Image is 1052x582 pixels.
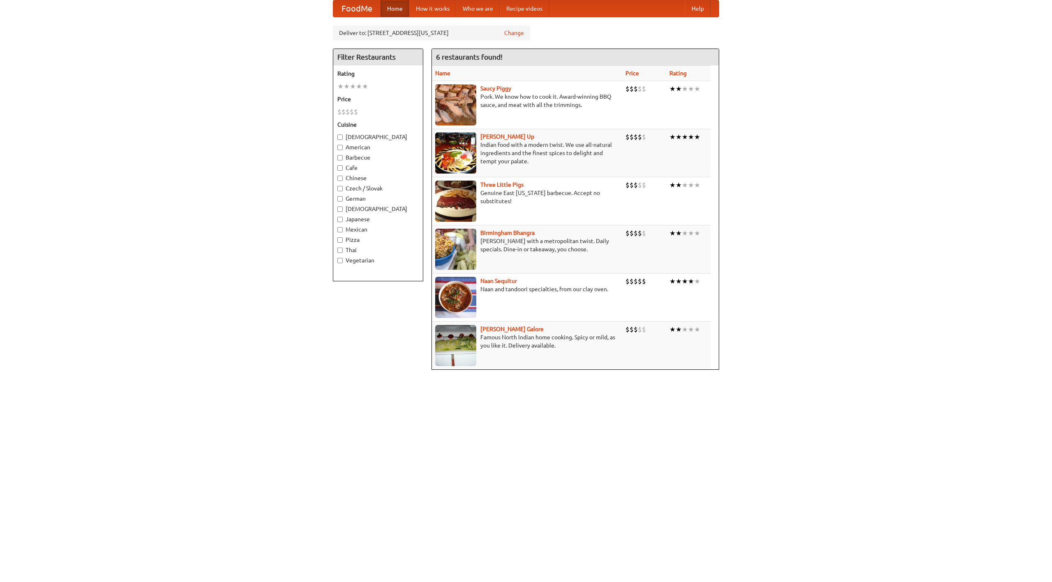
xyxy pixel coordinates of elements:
[694,181,700,190] li: ★
[435,70,450,77] a: Name
[435,141,619,165] p: Indian food with a modern twist. We use all-natural ingredients and the finest spices to delight ...
[625,277,630,286] li: $
[688,132,694,141] li: ★
[694,132,700,141] li: ★
[337,237,343,243] input: Pizza
[381,0,409,17] a: Home
[435,285,619,293] p: Naan and tandoori specialties, from our clay oven.
[676,325,682,334] li: ★
[669,229,676,238] li: ★
[337,143,419,151] label: American
[333,49,423,65] h4: Filter Restaurants
[480,85,511,92] a: Saucy Piggy
[688,229,694,238] li: ★
[682,325,688,334] li: ★
[337,206,343,212] input: [DEMOGRAPHIC_DATA]
[669,132,676,141] li: ★
[337,217,343,222] input: Japanese
[688,325,694,334] li: ★
[354,107,358,116] li: $
[638,229,642,238] li: $
[362,82,368,91] li: ★
[337,248,343,253] input: Thai
[682,277,688,286] li: ★
[669,325,676,334] li: ★
[341,107,346,116] li: $
[337,133,419,141] label: [DEMOGRAPHIC_DATA]
[337,215,419,223] label: Japanese
[676,181,682,190] li: ★
[435,93,619,109] p: Pork. We know how to cook it. Award-winning BBQ sauce, and meat with all the trimmings.
[642,277,646,286] li: $
[638,84,642,93] li: $
[634,325,638,334] li: $
[688,277,694,286] li: ★
[676,277,682,286] li: ★
[435,277,476,318] img: naansequitur.jpg
[638,181,642,190] li: $
[625,325,630,334] li: $
[625,70,639,77] a: Price
[682,132,688,141] li: ★
[435,325,476,366] img: currygalore.jpg
[337,227,343,232] input: Mexican
[638,132,642,141] li: $
[625,84,630,93] li: $
[337,236,419,244] label: Pizza
[625,132,630,141] li: $
[630,84,634,93] li: $
[337,195,419,203] label: German
[337,176,343,181] input: Chinese
[625,229,630,238] li: $
[638,325,642,334] li: $
[435,189,619,205] p: Genuine East [US_STATE] barbecue. Accept no substitutes!
[337,205,419,213] label: [DEMOGRAPHIC_DATA]
[694,84,700,93] li: ★
[634,181,638,190] li: $
[480,278,517,284] a: Naan Sequitur
[638,277,642,286] li: $
[630,181,634,190] li: $
[676,229,682,238] li: ★
[634,229,638,238] li: $
[642,325,646,334] li: $
[669,181,676,190] li: ★
[346,107,350,116] li: $
[337,145,343,150] input: American
[685,0,711,17] a: Help
[669,70,687,77] a: Rating
[676,132,682,141] li: ★
[337,165,343,171] input: Cafe
[642,132,646,141] li: $
[480,133,534,140] a: [PERSON_NAME] Up
[630,132,634,141] li: $
[435,132,476,174] img: curryup.jpg
[436,53,503,61] ng-pluralize: 6 restaurants found!
[669,277,676,286] li: ★
[634,132,638,141] li: $
[337,70,419,78] h5: Rating
[642,84,646,93] li: $
[435,181,476,222] img: littlepigs.jpg
[337,107,341,116] li: $
[480,326,544,332] a: [PERSON_NAME] Galore
[435,237,619,253] p: [PERSON_NAME] with a metropolitan twist. Daily specials. Dine-in or takeaway, you choose.
[480,181,524,188] a: Three Little Pigs
[456,0,500,17] a: Who we are
[625,181,630,190] li: $
[337,186,343,191] input: Czech / Slovak
[669,84,676,93] li: ★
[694,325,700,334] li: ★
[435,84,476,125] img: saucy.jpg
[435,229,476,270] img: bhangra.jpg
[337,256,419,264] label: Vegetarian
[480,230,535,236] a: Birmingham Bhangra
[688,84,694,93] li: ★
[356,82,362,91] li: ★
[688,181,694,190] li: ★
